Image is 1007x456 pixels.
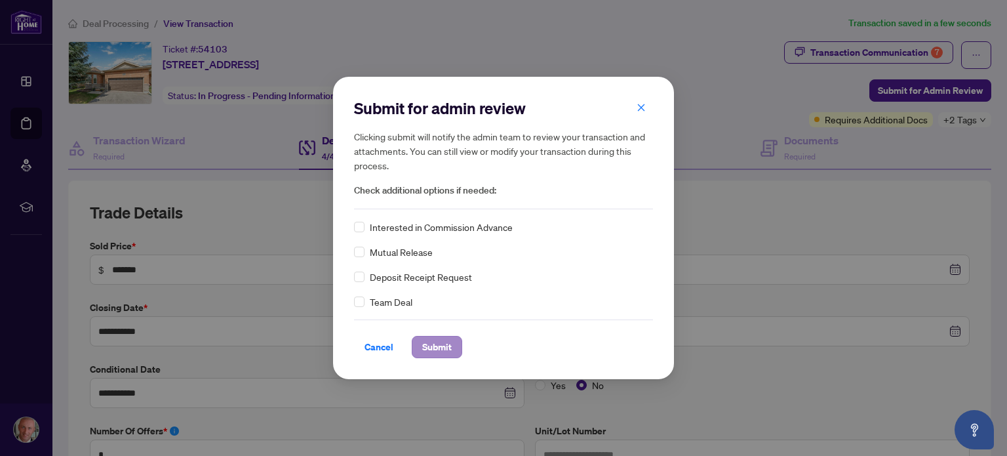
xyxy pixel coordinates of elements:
div: Domain Overview [50,77,117,86]
div: Keywords by Traffic [145,77,221,86]
button: Open asap [955,410,994,449]
div: v 4.0.25 [37,21,64,31]
img: tab_domain_overview_orange.svg [35,76,46,87]
span: Team Deal [370,295,412,309]
h2: Submit for admin review [354,98,653,119]
span: Submit [422,337,452,358]
span: Check additional options if needed: [354,183,653,198]
div: Domain: [PERSON_NAME][DOMAIN_NAME] [34,34,217,45]
button: Submit [412,336,462,358]
span: Interested in Commission Advance [370,220,513,234]
span: Mutual Release [370,245,433,259]
img: tab_keywords_by_traffic_grey.svg [130,76,141,87]
button: Cancel [354,336,404,358]
h5: Clicking submit will notify the admin team to review your transaction and attachments. You can st... [354,129,653,173]
img: website_grey.svg [21,34,31,45]
span: Deposit Receipt Request [370,270,472,284]
span: Cancel [365,337,393,358]
img: logo_orange.svg [21,21,31,31]
span: close [637,103,646,112]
